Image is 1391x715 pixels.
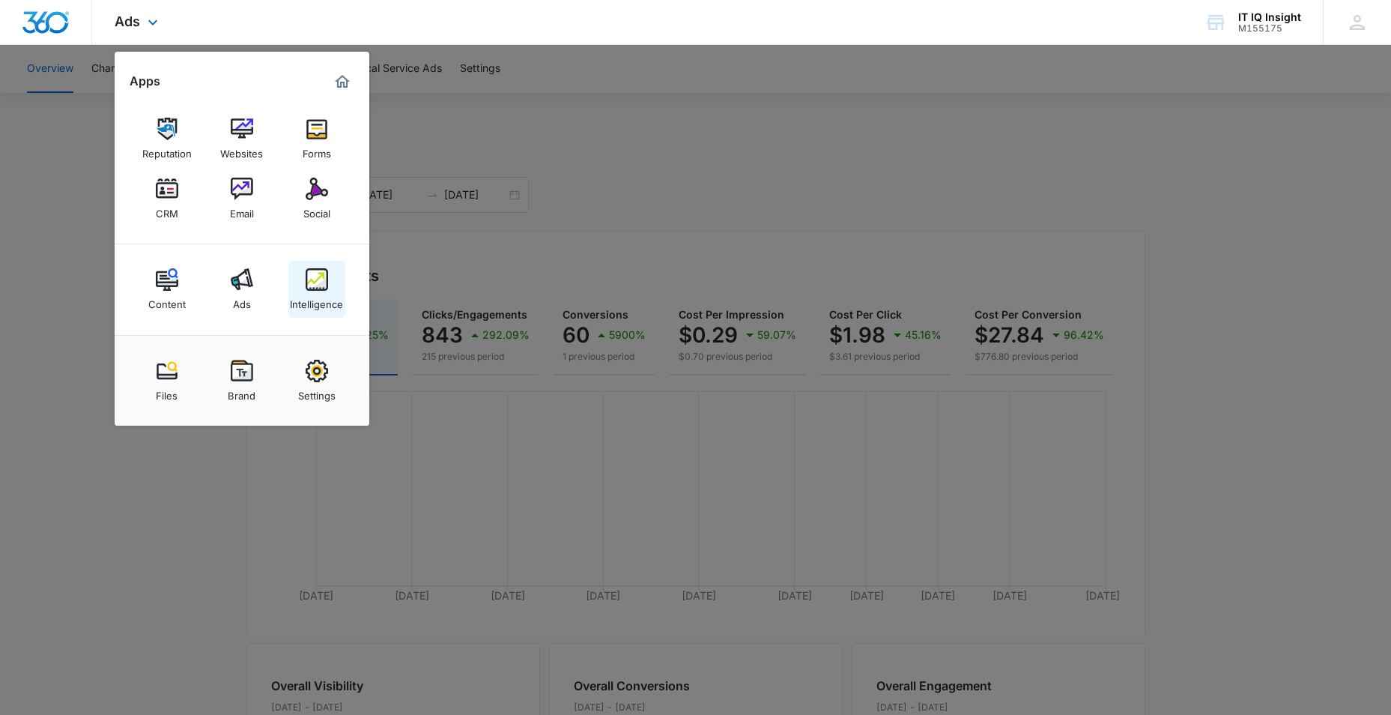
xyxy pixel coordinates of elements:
a: Ads [213,261,270,318]
span: Ads [115,13,140,29]
div: Intelligence [290,291,343,310]
a: Settings [288,352,345,409]
a: Files [139,352,196,409]
div: account name [1238,11,1301,23]
div: Forms [303,140,331,160]
a: Intelligence [288,261,345,318]
div: account id [1238,23,1301,34]
a: Social [288,170,345,227]
a: CRM [139,170,196,227]
div: Content [148,291,186,310]
div: Email [230,200,254,220]
a: Marketing 360® Dashboard [330,70,354,94]
a: Reputation [139,110,196,167]
a: Forms [288,110,345,167]
div: Websites [220,140,263,160]
div: Reputation [142,140,192,160]
a: Content [139,261,196,318]
div: Social [303,200,330,220]
h2: Apps [130,74,160,88]
a: Websites [213,110,270,167]
a: Email [213,170,270,227]
div: Settings [298,382,336,402]
div: CRM [156,200,178,220]
div: Files [156,382,178,402]
div: Brand [228,382,255,402]
a: Brand [213,352,270,409]
div: Ads [233,291,251,310]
